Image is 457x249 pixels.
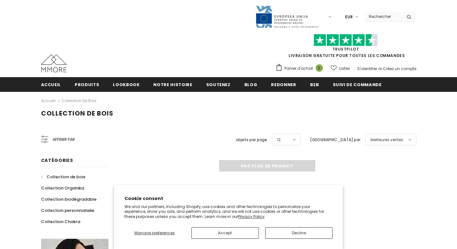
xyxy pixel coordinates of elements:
[238,214,265,219] a: Privacy Policy
[277,137,281,143] span: 12
[345,14,353,20] span: EUR
[62,98,97,103] a: Collection de bois
[255,14,319,19] a: Javni Razpis
[365,12,402,21] input: Search Site
[236,137,267,143] label: objets par page
[310,77,319,92] a: B2B
[191,227,259,239] button: Accept
[265,227,333,239] button: Decline
[41,216,80,227] a: Collection Chakra
[41,205,94,216] a: Collection personnalisée
[41,194,97,205] a: Collection biodégradable
[41,157,73,164] span: Catégories
[41,54,67,72] img: Cas MMORE
[271,77,296,92] a: Redonner
[41,207,94,213] span: Collection personnalisée
[53,136,75,143] span: Affiner par
[244,82,258,88] span: Blog
[124,204,333,219] p: We and our partners, including Shopify, use cookies and other technologies to personalize your ex...
[41,185,84,191] span: Collection Organika
[113,82,140,88] span: Lookbook
[124,195,333,202] h2: Cookie consent
[153,77,192,92] a: Notre histoire
[206,77,231,92] a: soutenez
[113,77,140,92] a: Lookbook
[75,82,99,88] span: Produits
[339,65,350,72] span: Listes
[333,46,359,52] a: TrustPilot
[333,82,382,88] span: Suivi de commande
[41,219,80,225] span: Collection Chakra
[378,66,382,71] span: or
[47,174,85,180] span: Collection de bois
[383,66,416,71] a: Créez un compte
[275,37,416,58] span: LIVRAISON GRATUITE POUR TOUTES LES COMMANDES
[153,82,192,88] span: Notre histoire
[41,182,84,194] a: Collection Organika
[41,77,61,92] a: Accueil
[314,34,378,46] img: Faites confiance aux étoiles pilotes
[124,227,185,239] button: Manage preferences
[331,63,350,74] a: Listes
[316,64,323,72] span: 0
[310,137,360,143] label: [GEOGRAPHIC_DATA] par
[244,77,258,92] a: Blog
[41,196,97,202] span: Collection biodégradable
[41,97,55,105] a: Accueil
[333,77,382,92] a: Suivi de commande
[41,171,85,182] a: Collection de bois
[255,5,319,28] img: Javni Razpis
[357,66,377,71] a: S'identifier
[275,64,326,73] a: Panier d'achat 0
[41,82,61,88] span: Accueil
[284,65,313,72] span: Panier d'achat
[75,77,99,92] a: Produits
[134,230,175,236] span: Manage preferences
[370,137,403,143] span: Meilleures ventes
[271,82,296,88] span: Redonner
[310,82,319,88] span: B2B
[206,82,231,88] span: soutenez
[41,109,114,118] span: Collection de bois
